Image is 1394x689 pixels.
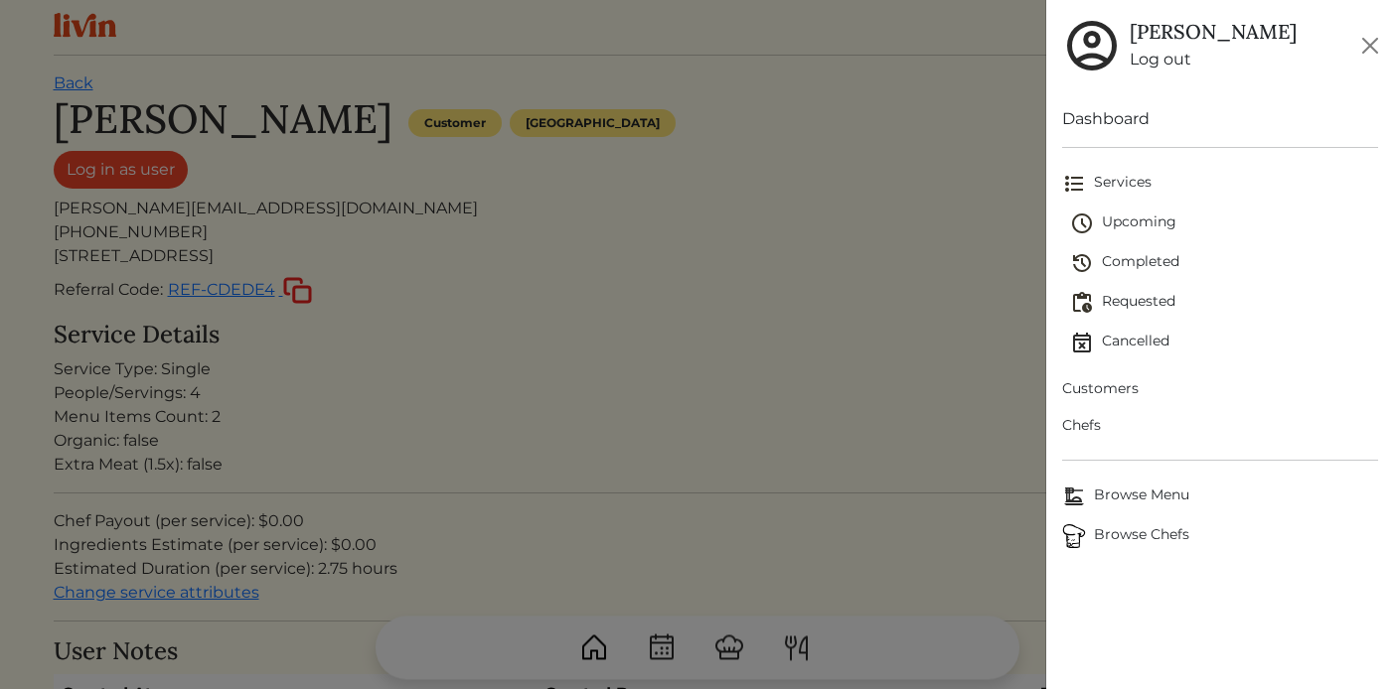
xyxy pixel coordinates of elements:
a: Log out [1130,48,1297,71]
span: Browse Menu [1062,484,1378,508]
img: pending_actions-fd19ce2ea80609cc4d7bbea353f93e2f363e46d0f816104e4e0650fdd7f915cf.svg [1070,291,1094,315]
span: Requested [1070,291,1378,315]
span: Chefs [1062,415,1378,436]
img: Browse Chefs [1062,524,1086,548]
span: Cancelled [1070,331,1378,354]
a: Browse MenuBrowse Menu [1062,477,1378,516]
span: Completed [1070,251,1378,275]
img: Browse Menu [1062,484,1086,508]
img: event_cancelled-67e280bd0a9e072c26133efab016668ee6d7272ad66fa3c7eb58af48b074a3a4.svg [1070,331,1094,354]
span: Customers [1062,378,1378,399]
a: Cancelled [1070,323,1378,362]
a: Services [1062,164,1378,204]
span: Browse Chefs [1062,524,1378,548]
img: schedule-fa401ccd6b27cf58db24c3bb5584b27dcd8bd24ae666a918e1c6b4ae8c451a22.svg [1070,211,1094,235]
span: Services [1062,172,1378,196]
img: history-2b446bceb7e0f53b931186bf4c1776ac458fe31ad3b688388ec82af02103cd45.svg [1070,251,1094,275]
a: ChefsBrowse Chefs [1062,516,1378,556]
a: Dashboard [1062,107,1378,131]
img: user_account-e6e16d2ec92f44fc35f99ef0dc9cddf60790bfa021a6ecb1c896eb5d2907b31c.svg [1062,16,1122,75]
button: Close [1354,30,1386,62]
a: Requested [1070,283,1378,323]
span: Upcoming [1070,211,1378,235]
a: Upcoming [1070,204,1378,243]
a: Completed [1070,243,1378,283]
h5: [PERSON_NAME] [1130,20,1297,44]
img: format_list_bulleted-ebc7f0161ee23162107b508e562e81cd567eeab2455044221954b09d19068e74.svg [1062,172,1086,196]
a: Customers [1062,370,1378,407]
a: Chefs [1062,407,1378,444]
